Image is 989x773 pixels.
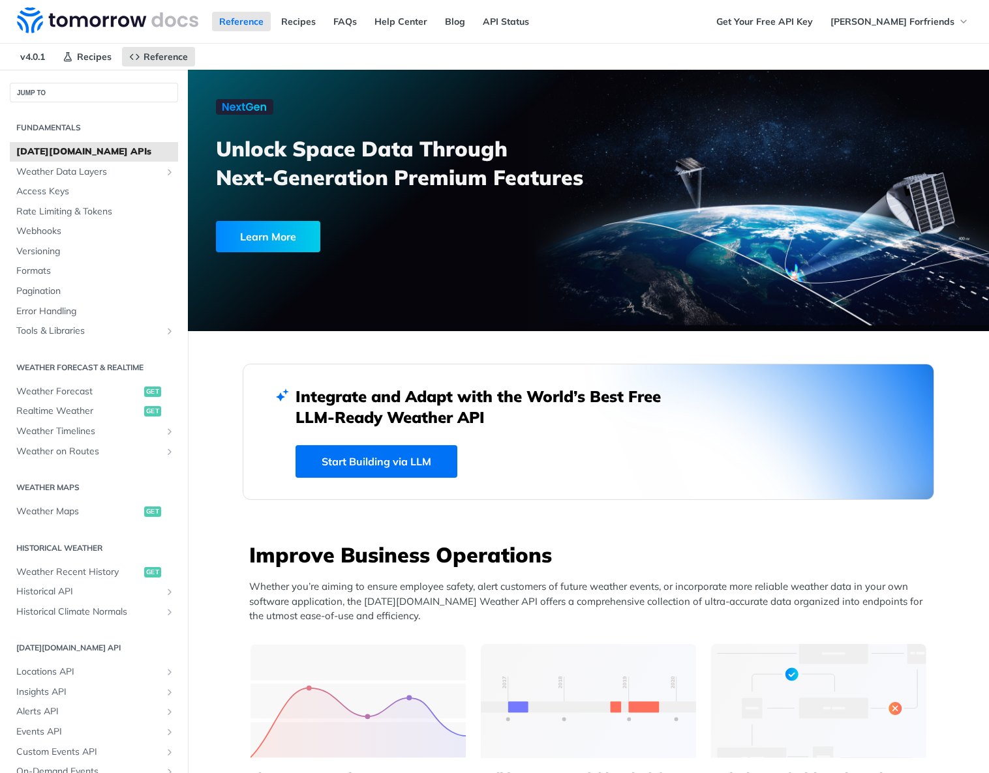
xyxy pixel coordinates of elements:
span: Custom Events API [16,746,161,759]
span: Weather Forecast [16,385,141,398]
span: Weather Recent History [16,566,141,579]
button: [PERSON_NAME] Forfriends [823,12,976,31]
img: 13d7ca0-group-496-2.svg [481,644,696,758]
a: Access Keys [10,182,178,201]
a: Reference [212,12,271,31]
a: Tools & LibrariesShow subpages for Tools & Libraries [10,321,178,341]
h2: [DATE][DOMAIN_NAME] API [10,642,178,654]
a: Recipes [55,47,119,66]
a: Historical APIShow subpages for Historical API [10,582,178,602]
span: Weather on Routes [16,445,161,458]
a: Events APIShow subpages for Events API [10,722,178,742]
a: Pagination [10,282,178,301]
a: Rate Limiting & Tokens [10,202,178,222]
img: a22d113-group-496-32x.svg [711,644,926,758]
span: Insights API [16,686,161,699]
span: Events API [16,725,161,738]
span: Weather Timelines [16,425,161,438]
h2: Historical Weather [10,542,178,554]
button: Show subpages for Tools & Libraries [164,326,175,336]
button: Show subpages for Weather Timelines [164,426,175,437]
a: API Status [476,12,536,31]
button: Show subpages for Custom Events API [164,747,175,757]
span: Formats [16,265,175,278]
img: NextGen [216,99,273,115]
button: Show subpages for Insights API [164,687,175,697]
span: Tools & Libraries [16,325,161,338]
span: [DATE][DOMAIN_NAME] APIs [16,145,175,158]
span: Access Keys [16,185,175,198]
h2: Weather Forecast & realtime [10,362,178,373]
span: Realtime Weather [16,405,141,418]
span: v4.0.1 [13,47,52,66]
span: get [144,406,161,416]
a: Versioning [10,242,178,261]
button: Show subpages for Locations API [164,667,175,677]
a: Reference [122,47,195,66]
button: Show subpages for Historical API [164,587,175,597]
a: Weather Recent Historyget [10,562,178,582]
a: [DATE][DOMAIN_NAME] APIs [10,142,178,162]
span: Versioning [16,245,175,258]
span: Recipes [77,51,112,63]
a: Recipes [274,12,323,31]
p: Whether you’re aiming to ensure employee safety, alert customers of future weather events, or inc... [249,579,934,624]
button: Show subpages for Historical Climate Normals [164,607,175,617]
a: Blog [438,12,472,31]
a: FAQs [326,12,364,31]
a: Custom Events APIShow subpages for Custom Events API [10,742,178,762]
span: Historical API [16,585,161,598]
span: Rate Limiting & Tokens [16,205,175,218]
a: Get Your Free API Key [709,12,820,31]
a: Insights APIShow subpages for Insights API [10,682,178,702]
a: Formats [10,261,178,281]
h2: Integrate and Adapt with the World’s Best Free LLM-Ready Weather API [296,386,680,428]
span: Locations API [16,665,161,678]
a: Alerts APIShow subpages for Alerts API [10,702,178,722]
span: Alerts API [16,705,161,718]
img: 39565e8-group-4962x.svg [251,644,466,758]
span: get [144,386,161,397]
span: get [144,567,161,577]
button: JUMP TO [10,83,178,102]
span: Historical Climate Normals [16,605,161,619]
a: Weather Forecastget [10,382,178,401]
span: Weather Maps [16,505,141,518]
h3: Unlock Space Data Through Next-Generation Premium Features [216,134,603,192]
h3: Improve Business Operations [249,540,934,569]
button: Show subpages for Events API [164,727,175,737]
button: Show subpages for Alerts API [164,707,175,717]
span: Pagination [16,285,175,298]
span: Reference [144,51,188,63]
img: Tomorrow.io Weather API Docs [17,7,198,33]
h2: Weather Maps [10,482,178,493]
a: Start Building via LLM [296,445,457,478]
span: [PERSON_NAME] Forfriends [830,16,954,27]
button: Show subpages for Weather Data Layers [164,167,175,177]
a: Learn More [216,221,525,252]
span: get [144,506,161,517]
a: Historical Climate NormalsShow subpages for Historical Climate Normals [10,602,178,622]
a: Webhooks [10,222,178,241]
span: Weather Data Layers [16,166,161,179]
button: Show subpages for Weather on Routes [164,446,175,457]
a: Realtime Weatherget [10,401,178,421]
a: Locations APIShow subpages for Locations API [10,662,178,682]
a: Weather Data LayersShow subpages for Weather Data Layers [10,162,178,182]
span: Error Handling [16,305,175,318]
div: Learn More [216,221,320,252]
a: Weather Mapsget [10,502,178,521]
a: Weather TimelinesShow subpages for Weather Timelines [10,422,178,441]
a: Help Center [367,12,434,31]
a: Error Handling [10,302,178,321]
h2: Fundamentals [10,122,178,134]
a: Weather on RoutesShow subpages for Weather on Routes [10,442,178,461]
span: Webhooks [16,225,175,238]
